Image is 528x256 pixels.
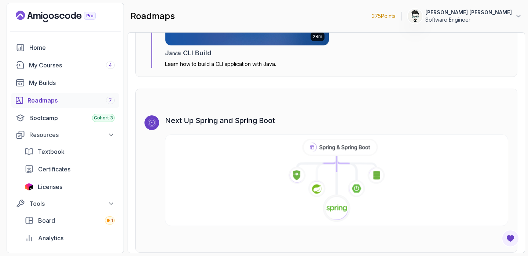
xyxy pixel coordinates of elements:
[111,218,113,223] span: 1
[29,61,115,70] div: My Courses
[25,183,33,190] img: jetbrains icon
[38,216,55,225] span: Board
[29,78,115,87] div: My Builds
[20,179,119,194] a: licenses
[109,62,112,68] span: 4
[20,162,119,177] a: certificates
[20,213,119,228] a: board
[20,144,119,159] a: textbook
[29,199,115,208] div: Tools
[38,234,63,242] span: Analytics
[11,111,119,125] a: bootcamp
[131,10,175,22] h2: roadmaps
[11,58,119,73] a: courses
[372,12,396,20] p: 375 Points
[20,231,119,245] a: analytics
[38,165,70,174] span: Certificates
[408,9,522,23] button: user profile image[PERSON_NAME] [PERSON_NAME]Software Engineer
[502,230,519,247] button: Open Feedback Button
[29,130,115,139] div: Resources
[313,34,322,40] p: 28m
[11,197,119,210] button: Tools
[165,60,329,68] p: Learn how to build a CLI application with Java.
[425,9,512,16] p: [PERSON_NAME] [PERSON_NAME]
[38,182,62,191] span: Licenses
[165,115,508,126] h3: Next Up Spring and Spring Boot
[408,9,422,23] img: user profile image
[29,43,115,52] div: Home
[16,11,113,22] a: Landing page
[425,16,512,23] p: Software Engineer
[11,93,119,108] a: roadmaps
[11,40,119,55] a: home
[109,97,112,103] span: 7
[94,115,113,121] span: Cohort 3
[38,147,65,156] span: Textbook
[165,48,212,58] h2: Java CLI Build
[11,75,119,90] a: builds
[27,96,115,105] div: Roadmaps
[11,128,119,141] button: Resources
[29,114,115,122] div: Bootcamp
